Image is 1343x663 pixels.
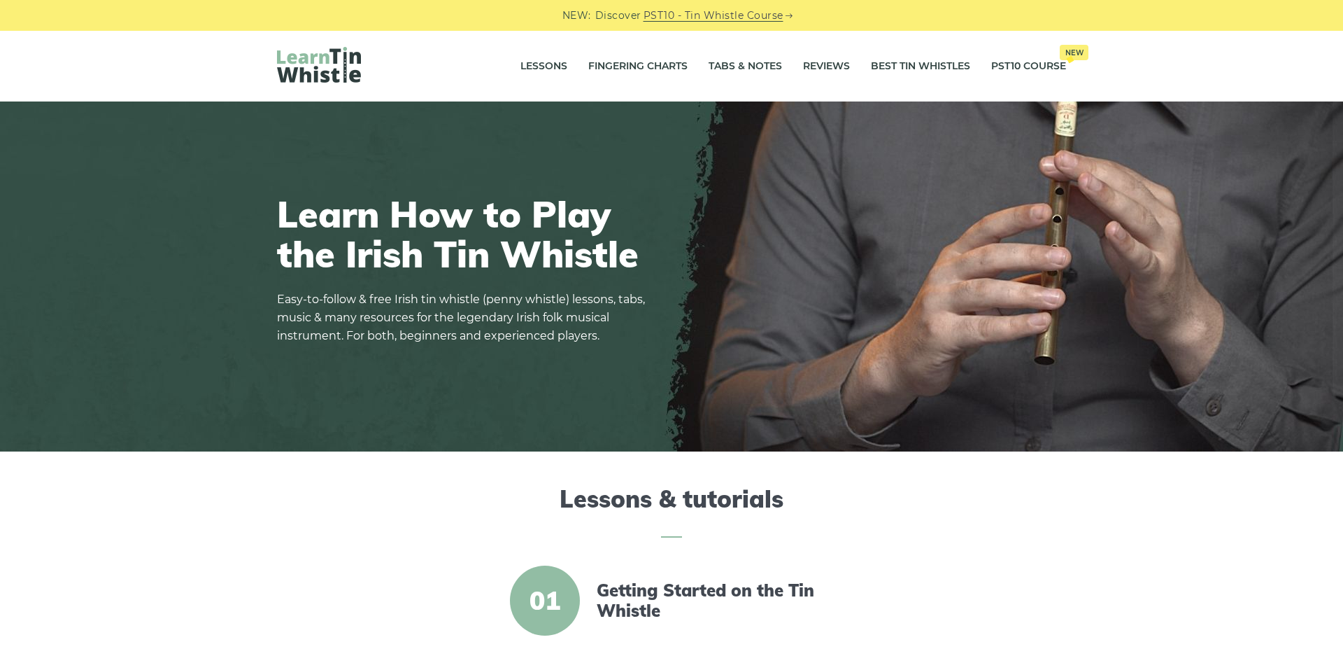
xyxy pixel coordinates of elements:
[803,49,850,84] a: Reviews
[597,580,837,621] a: Getting Started on the Tin Whistle
[277,485,1066,538] h2: Lessons & tutorials
[991,49,1066,84] a: PST10 CourseNew
[588,49,688,84] a: Fingering Charts
[277,47,361,83] img: LearnTinWhistle.com
[871,49,970,84] a: Best Tin Whistles
[277,194,655,274] h1: Learn How to Play the Irish Tin Whistle
[1060,45,1088,60] span: New
[709,49,782,84] a: Tabs & Notes
[520,49,567,84] a: Lessons
[277,291,655,345] p: Easy-to-follow & free Irish tin whistle (penny whistle) lessons, tabs, music & many resources for...
[510,566,580,636] span: 01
